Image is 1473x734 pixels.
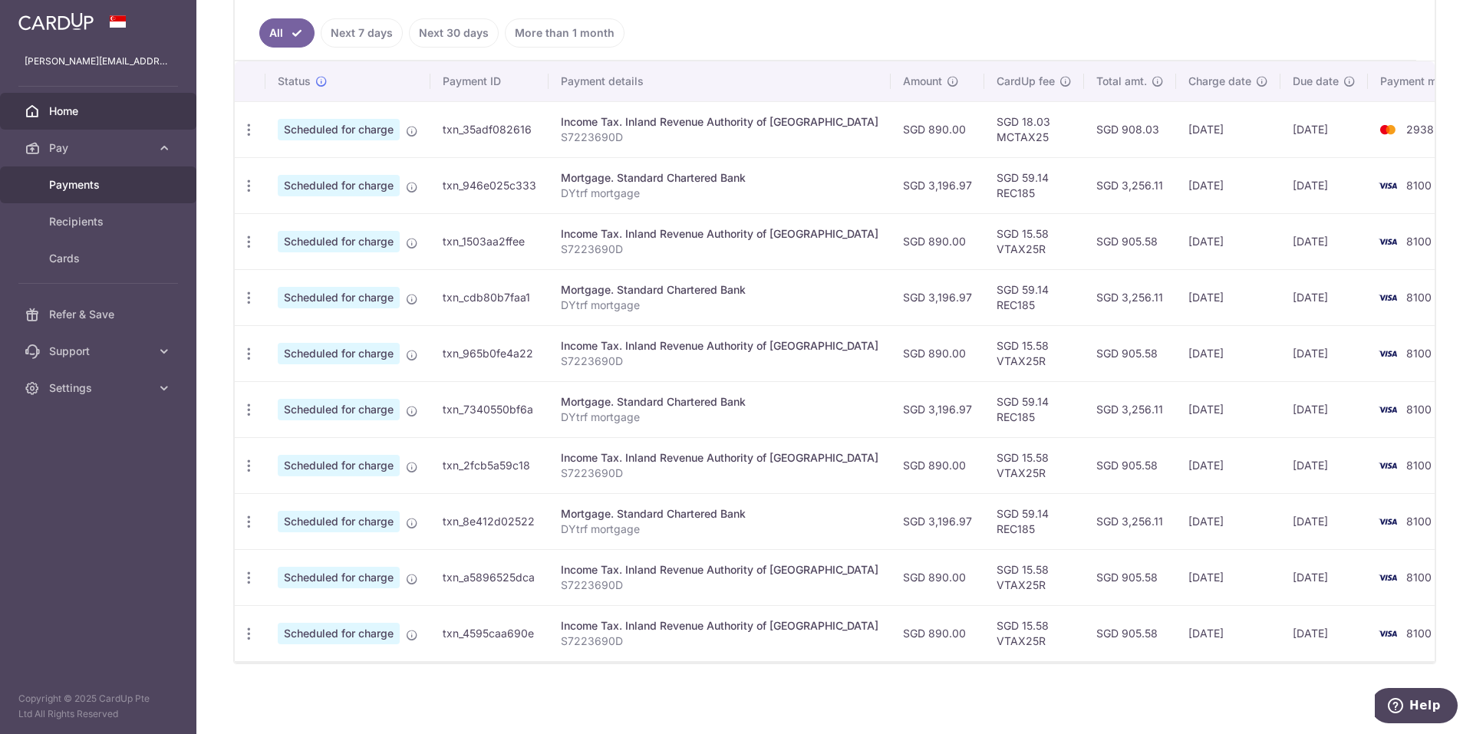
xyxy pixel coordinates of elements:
[1084,493,1176,549] td: SGD 3,256.11
[561,242,878,257] p: S7223690D
[430,101,549,157] td: txn_35adf082616
[903,74,942,89] span: Amount
[1096,74,1147,89] span: Total amt.
[1372,344,1403,363] img: Bank Card
[984,493,1084,549] td: SGD 59.14 REC185
[561,394,878,410] div: Mortgage. Standard Chartered Bank
[561,338,878,354] div: Income Tax. Inland Revenue Authority of [GEOGRAPHIC_DATA]
[1084,605,1176,661] td: SGD 905.58
[321,18,403,48] a: Next 7 days
[891,269,984,325] td: SGD 3,196.97
[49,177,150,193] span: Payments
[278,623,400,644] span: Scheduled for charge
[430,157,549,213] td: txn_946e025c333
[561,114,878,130] div: Income Tax. Inland Revenue Authority of [GEOGRAPHIC_DATA]
[1372,176,1403,195] img: Bank Card
[1372,456,1403,475] img: Bank Card
[1176,549,1280,605] td: [DATE]
[561,634,878,649] p: S7223690D
[49,140,150,156] span: Pay
[561,522,878,537] p: DYtrf mortgage
[1406,291,1432,304] span: 8100
[1176,269,1280,325] td: [DATE]
[561,506,878,522] div: Mortgage. Standard Chartered Bank
[1372,624,1403,643] img: Bank Card
[891,381,984,437] td: SGD 3,196.97
[561,282,878,298] div: Mortgage. Standard Chartered Bank
[1280,269,1368,325] td: [DATE]
[561,130,878,145] p: S7223690D
[1188,74,1251,89] span: Charge date
[561,186,878,201] p: DYtrf mortgage
[561,562,878,578] div: Income Tax. Inland Revenue Authority of [GEOGRAPHIC_DATA]
[1372,512,1403,531] img: Bank Card
[430,381,549,437] td: txn_7340550bf6a
[278,287,400,308] span: Scheduled for charge
[430,61,549,101] th: Payment ID
[278,567,400,588] span: Scheduled for charge
[984,157,1084,213] td: SGD 59.14 REC185
[891,549,984,605] td: SGD 890.00
[1084,101,1176,157] td: SGD 908.03
[891,325,984,381] td: SGD 890.00
[278,231,400,252] span: Scheduled for charge
[409,18,499,48] a: Next 30 days
[1406,403,1432,416] span: 8100
[1406,235,1432,248] span: 8100
[1372,400,1403,419] img: Bank Card
[49,344,150,359] span: Support
[1176,325,1280,381] td: [DATE]
[430,549,549,605] td: txn_a5896525dca
[984,101,1084,157] td: SGD 18.03 MCTAX25
[984,549,1084,605] td: SGD 15.58 VTAX25R
[1084,549,1176,605] td: SGD 905.58
[891,101,984,157] td: SGD 890.00
[561,354,878,369] p: S7223690D
[1372,568,1403,587] img: Bank Card
[1176,101,1280,157] td: [DATE]
[430,325,549,381] td: txn_965b0fe4a22
[1293,74,1339,89] span: Due date
[1176,605,1280,661] td: [DATE]
[1280,101,1368,157] td: [DATE]
[1280,549,1368,605] td: [DATE]
[1084,325,1176,381] td: SGD 905.58
[25,54,172,69] p: [PERSON_NAME][EMAIL_ADDRESS][DOMAIN_NAME]
[1406,347,1432,360] span: 8100
[278,175,400,196] span: Scheduled for charge
[278,399,400,420] span: Scheduled for charge
[561,226,878,242] div: Income Tax. Inland Revenue Authority of [GEOGRAPHIC_DATA]
[1176,157,1280,213] td: [DATE]
[891,157,984,213] td: SGD 3,196.97
[1406,571,1432,584] span: 8100
[891,493,984,549] td: SGD 3,196.97
[1280,157,1368,213] td: [DATE]
[430,493,549,549] td: txn_8e412d02522
[1176,437,1280,493] td: [DATE]
[1084,381,1176,437] td: SGD 3,256.11
[430,269,549,325] td: txn_cdb80b7faa1
[1406,459,1432,472] span: 8100
[984,213,1084,269] td: SGD 15.58 VTAX25R
[1406,515,1432,528] span: 8100
[891,437,984,493] td: SGD 890.00
[561,450,878,466] div: Income Tax. Inland Revenue Authority of [GEOGRAPHIC_DATA]
[1280,493,1368,549] td: [DATE]
[1280,213,1368,269] td: [DATE]
[430,213,549,269] td: txn_1503aa2ffee
[1406,627,1432,640] span: 8100
[1280,325,1368,381] td: [DATE]
[49,380,150,396] span: Settings
[278,455,400,476] span: Scheduled for charge
[1406,123,1434,136] span: 2938
[561,578,878,593] p: S7223690D
[49,307,150,322] span: Refer & Save
[18,12,94,31] img: CardUp
[1372,288,1403,307] img: Bank Card
[1084,213,1176,269] td: SGD 905.58
[561,466,878,481] p: S7223690D
[1372,232,1403,251] img: Bank Card
[984,325,1084,381] td: SGD 15.58 VTAX25R
[549,61,891,101] th: Payment details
